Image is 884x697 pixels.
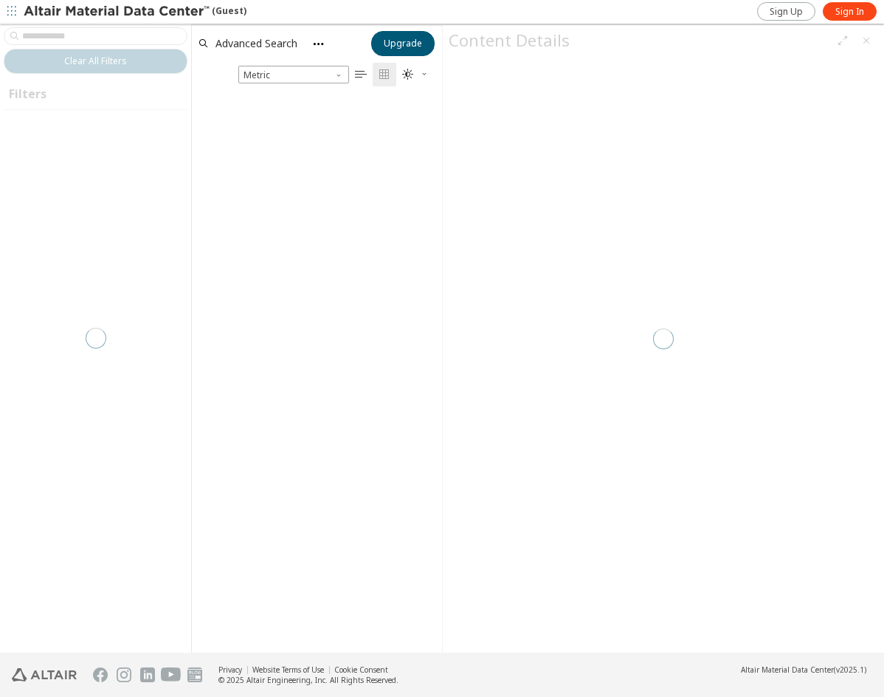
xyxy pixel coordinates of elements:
span: Sign Up [770,6,803,18]
span: Sign In [835,6,864,18]
a: Privacy [218,665,242,675]
span: Metric [238,66,349,83]
div: (v2025.1) [741,665,866,675]
a: Cookie Consent [334,665,388,675]
button: Tile View [373,63,396,86]
span: Upgrade [384,38,422,49]
i:  [355,69,367,80]
a: Sign In [823,2,877,21]
button: Upgrade [371,31,435,56]
button: Table View [349,63,373,86]
a: Website Terms of Use [252,665,324,675]
img: Altair Engineering [12,668,77,681]
img: Altair Material Data Center [24,4,212,19]
div: Unit System [238,66,349,83]
span: Altair Material Data Center [741,665,834,675]
a: Sign Up [757,2,815,21]
span: Advanced Search [215,38,297,49]
i:  [402,69,414,80]
i:  [379,69,390,80]
button: Theme [396,63,435,86]
div: © 2025 Altair Engineering, Inc. All Rights Reserved. [218,675,398,685]
div: (Guest) [24,4,246,19]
